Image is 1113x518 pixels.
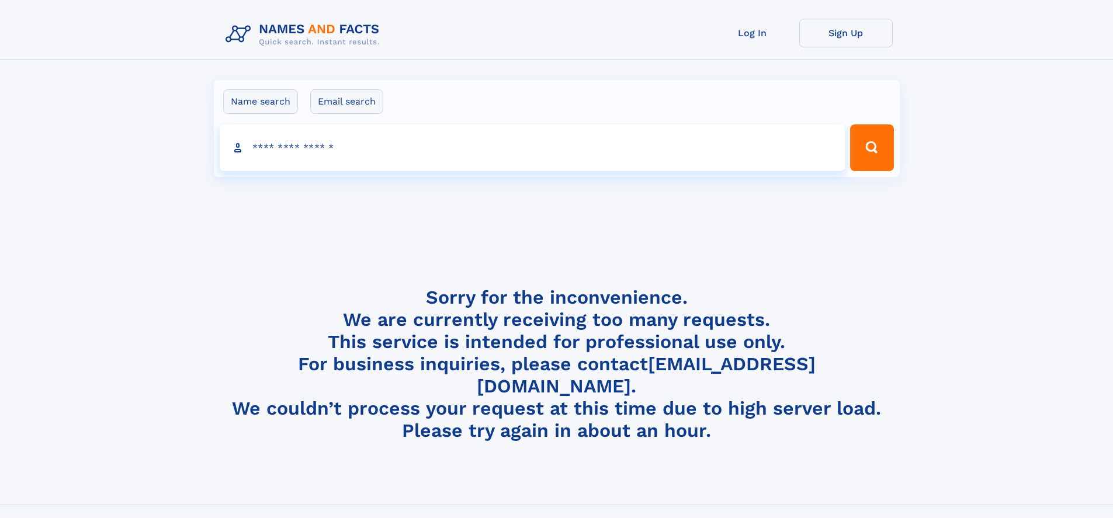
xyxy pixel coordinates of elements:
[221,19,389,50] img: Logo Names and Facts
[220,124,845,171] input: search input
[850,124,893,171] button: Search Button
[799,19,893,47] a: Sign Up
[706,19,799,47] a: Log In
[310,89,383,114] label: Email search
[221,286,893,442] h4: Sorry for the inconvenience. We are currently receiving too many requests. This service is intend...
[477,353,816,397] a: [EMAIL_ADDRESS][DOMAIN_NAME]
[223,89,298,114] label: Name search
